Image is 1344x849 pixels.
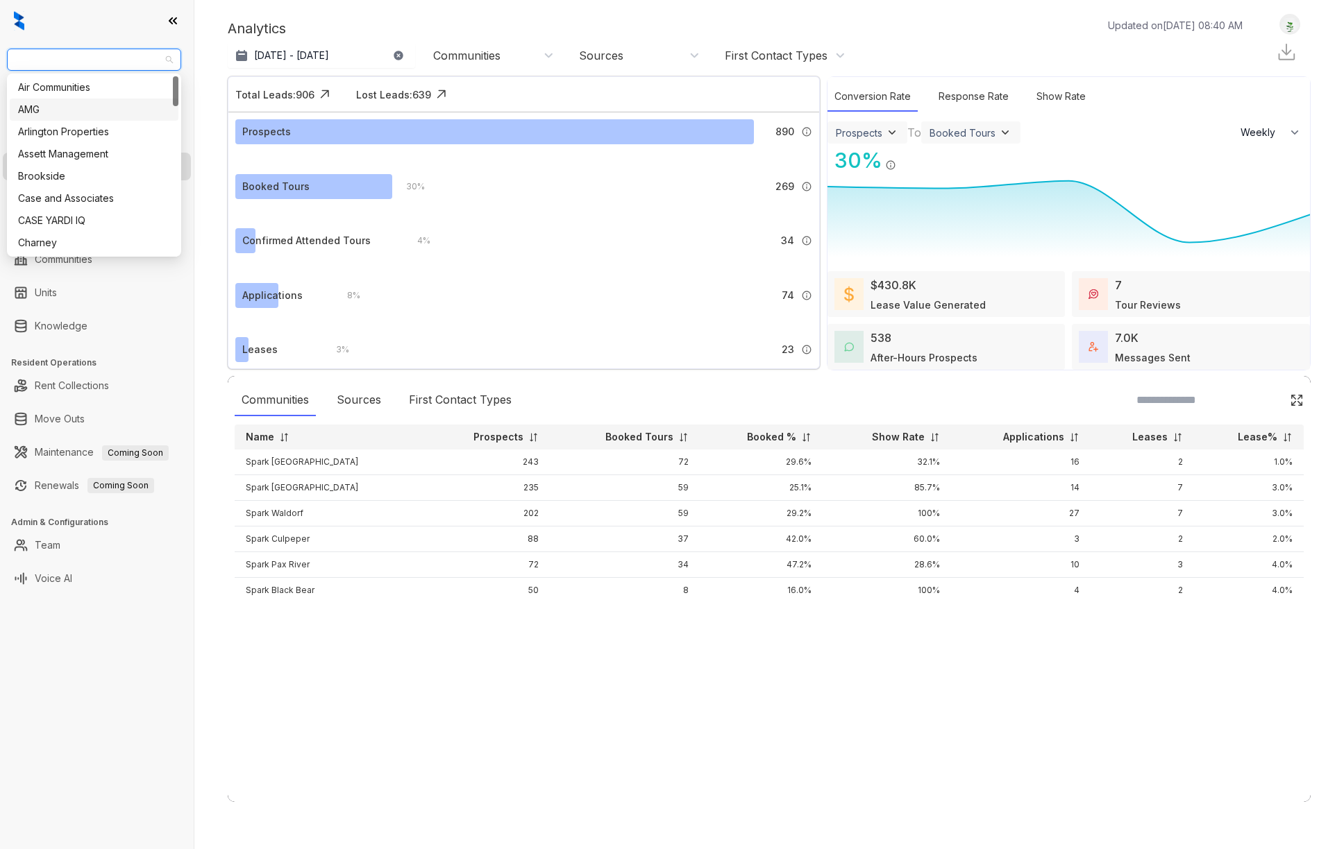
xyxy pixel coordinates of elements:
td: 47.2% [700,552,823,578]
img: sorting [930,432,940,443]
img: Click Icon [314,84,335,105]
td: 88 [426,526,550,552]
img: sorting [1069,432,1080,443]
img: LeaseValue [844,286,854,302]
p: Show Rate [872,430,925,444]
div: 7 [1115,277,1122,293]
p: Booked Tours [605,430,673,444]
img: ViewFilterArrow [885,126,899,139]
td: 25.1% [700,475,823,501]
img: UserAvatar [1280,17,1300,32]
div: First Contact Types [402,384,519,416]
img: sorting [678,432,689,443]
td: 3 [1091,552,1194,578]
td: 235 [426,475,550,501]
div: Lease Value Generated [871,298,986,312]
li: Units [3,279,191,307]
td: 60.0% [823,526,951,552]
img: sorting [801,432,812,443]
img: Info [801,290,812,301]
img: Info [801,344,812,355]
div: Assett Management [18,146,170,162]
td: 29.6% [700,449,823,475]
div: Prospects [242,124,291,139]
span: Coming Soon [87,478,154,493]
span: Weekly [1241,126,1283,139]
p: Name [246,430,274,444]
td: 34 [550,552,700,578]
td: 202 [426,501,550,526]
td: 37 [550,526,700,552]
img: sorting [528,432,539,443]
li: Team [3,531,191,559]
div: First Contact Types [725,48,828,63]
p: Updated on [DATE] 08:40 AM [1108,18,1243,33]
div: Messages Sent [1115,350,1191,365]
span: Coming Soon [102,445,169,461]
img: logo [14,11,24,31]
td: 85.7% [823,475,951,501]
div: Arlington Properties [10,121,178,143]
img: Click Icon [896,147,917,168]
li: Renewals [3,472,191,499]
img: sorting [1282,432,1293,443]
img: sorting [1173,432,1183,443]
img: AfterHoursConversations [844,342,854,352]
td: 7 [1091,501,1194,526]
td: 2 [1091,526,1194,552]
td: 2 [1091,449,1194,475]
span: 74 [782,288,794,303]
h3: Admin & Configurations [11,516,194,529]
a: Rent Collections [35,372,109,400]
td: 4.0% [1194,578,1304,603]
td: 72 [426,552,550,578]
td: 3 [951,526,1091,552]
p: Prospects [473,430,523,444]
a: Move Outs [35,405,85,433]
td: 29.2% [700,501,823,526]
li: Collections [3,186,191,214]
img: sorting [279,432,289,443]
div: Leases [242,342,278,357]
div: Air Communities [10,76,178,98]
p: Leases [1132,430,1168,444]
td: 42.0% [700,526,823,552]
img: Info [801,126,812,137]
td: 59 [550,475,700,501]
div: Case and Associates [18,191,170,206]
div: Brookside [10,165,178,187]
li: Maintenance [3,438,191,466]
div: Response Rate [932,82,1016,112]
img: Info [801,235,812,246]
td: 243 [426,449,550,475]
button: Weekly [1232,120,1310,145]
span: 269 [775,179,794,194]
td: 16.0% [700,578,823,603]
img: Info [801,181,812,192]
div: CASE YARDI IQ [18,213,170,228]
div: Arlington Properties [18,124,170,139]
div: 3 % [322,342,349,357]
div: Booked Tours [930,127,996,139]
li: Move Outs [3,405,191,433]
td: Spark [GEOGRAPHIC_DATA] [235,475,426,501]
p: Lease% [1238,430,1277,444]
p: [DATE] - [DATE] [254,49,329,62]
div: Charney [18,235,170,250]
td: 32.1% [823,449,951,475]
td: Spark Pax River [235,552,426,578]
td: Spark Black Bear [235,578,426,603]
div: AMG [10,98,178,121]
li: Voice AI [3,565,191,592]
td: 7 [1091,475,1194,501]
td: 4.0% [1194,552,1304,578]
div: 538 [871,329,891,346]
li: Communities [3,246,191,273]
img: SearchIcon [1261,394,1272,406]
td: 16 [951,449,1091,475]
div: Sources [330,384,388,416]
div: 30 % [392,179,425,194]
td: Spark [GEOGRAPHIC_DATA] [235,449,426,475]
span: 23 [782,342,794,357]
div: Assett Management [10,143,178,165]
